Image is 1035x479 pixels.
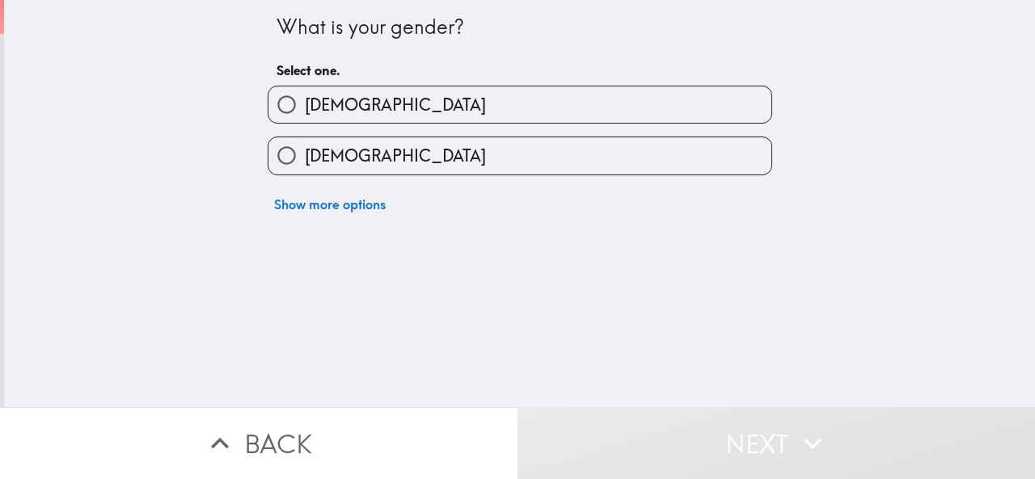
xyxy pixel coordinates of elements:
h6: Select one. [277,61,763,79]
button: [DEMOGRAPHIC_DATA] [268,137,771,174]
div: What is your gender? [277,14,763,41]
span: [DEMOGRAPHIC_DATA] [305,145,486,167]
button: [DEMOGRAPHIC_DATA] [268,86,771,123]
button: Next [517,407,1035,479]
button: Show more options [268,188,392,221]
span: [DEMOGRAPHIC_DATA] [305,94,486,116]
